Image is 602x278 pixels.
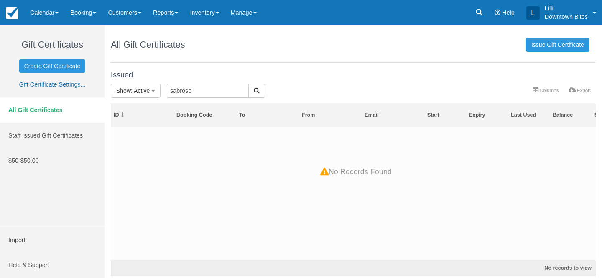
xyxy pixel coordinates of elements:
[502,9,515,16] span: Help
[114,112,171,119] div: ID
[111,40,185,50] h1: All Gift Certificates
[167,84,249,98] input: Search Gift Certificates
[8,157,18,164] span: $50
[438,265,592,272] div: No records to view
[427,112,464,119] div: Start
[302,112,359,119] div: From
[6,7,18,19] img: checkfront-main-nav-mini-logo.png
[116,87,131,94] span: Show
[526,38,589,52] a: Issue Gift Certificate
[176,112,234,119] div: Booking Code
[239,112,296,119] div: To
[545,4,588,13] p: Lilli
[528,84,596,97] ul: More
[511,112,547,119] div: Last Used
[553,112,589,119] div: Balance
[564,84,596,96] a: Export
[20,157,39,164] span: $50.00
[469,112,505,119] div: Expiry
[495,10,500,15] i: Help
[320,168,392,176] h4: No Records Found
[545,13,588,21] p: Downtown Bites
[111,71,596,79] h4: Issued
[365,112,422,119] div: Email
[19,59,86,73] a: Create Gift Certificate
[526,6,540,20] div: L
[131,87,150,94] span: : Active
[111,84,161,98] button: Show: Active
[6,40,98,50] h1: Gift Certificates
[19,81,85,88] a: Gift Certificate Settings...
[528,84,564,96] a: Columns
